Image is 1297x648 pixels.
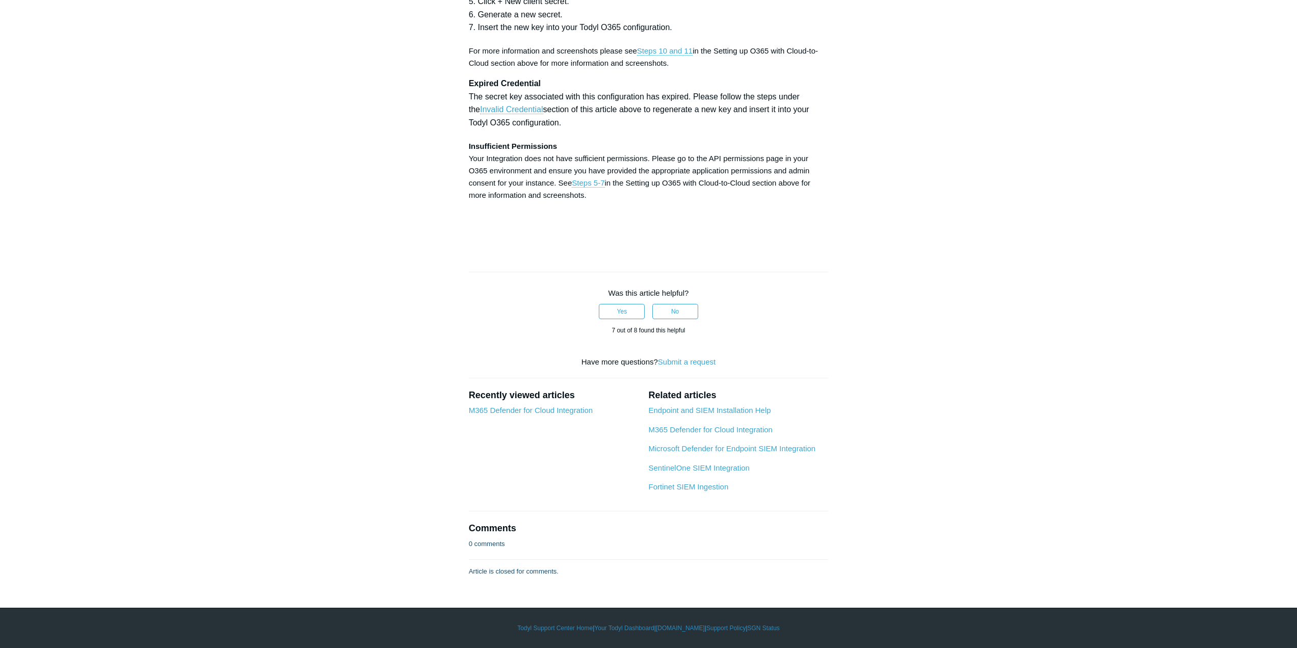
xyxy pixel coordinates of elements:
[612,327,685,334] span: 7 out of 8 found this helpful
[469,45,829,69] p: For more information and screenshots please see in the Setting up O365 with Cloud-to-Cloud sectio...
[469,522,829,535] h2: Comments
[572,178,604,188] a: Steps 5-7
[658,357,716,366] a: Submit a request
[648,425,772,434] a: M365 Defender for Cloud Integration
[469,566,559,577] p: Article is closed for comments.
[594,624,654,633] a: Your Todyl Dashboard
[469,388,639,402] h2: Recently viewed articles
[637,46,693,56] a: Steps 10 and 11
[353,624,944,633] div: | | | |
[748,624,780,633] a: SGN Status
[608,289,689,297] span: Was this article helpful?
[517,624,593,633] a: Todyl Support Center Home
[469,406,593,414] a: M365 Defender for Cloud Integration
[599,304,645,319] button: This article was helpful
[648,388,828,402] h2: Related articles
[706,624,746,633] a: Support Policy
[469,356,829,368] div: Have more questions?
[648,406,771,414] a: Endpoint and SIEM Installation Help
[648,444,815,453] a: Microsoft Defender for Endpoint SIEM Integration
[469,142,557,150] strong: Insufficient Permissions
[469,77,829,129] h4: The secret key associated with this configuration has expired. Please follow the steps under the ...
[648,482,728,491] a: Fortinet SIEM Ingestion
[648,463,749,472] a: SentinelOne SIEM Integration
[469,79,541,88] strong: Expired Credential
[480,105,543,114] a: Invalid Credential
[652,304,698,319] button: This article was not helpful
[469,140,829,201] p: Your Integration does not have sufficient permissions. Please go to the API permissions page in y...
[656,624,705,633] a: [DOMAIN_NAME]
[469,539,505,549] p: 0 comments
